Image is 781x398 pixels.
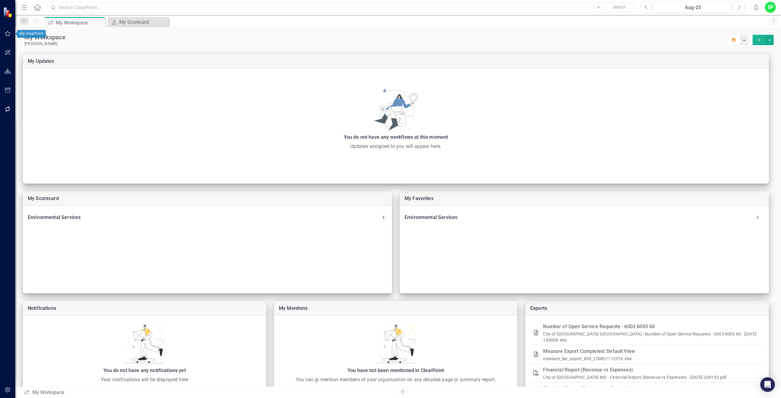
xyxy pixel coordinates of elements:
[28,305,56,311] a: Notifications
[766,35,774,45] button: select merge strategy
[277,366,514,375] div: You have not been mentioned in ClearPoint
[3,7,14,18] img: ClearPoint Strategy
[543,375,726,380] a: City of [GEOGRAPHIC_DATA] MO - Financial Report (Revenue vs Expenses) - [DATE] 234152.pdf
[26,133,766,142] div: You do not have any workflows at this moment
[26,376,263,383] div: Your notifications will be displayed here
[543,384,759,393] div: Financial Report (Revenue vs Expenses)
[28,213,380,222] div: Environmental Services
[17,30,46,38] div: My ClearPoint
[26,143,766,150] div: Updates assigned to you will appear here.
[765,2,776,13] button: SP
[405,195,434,201] a: My Favorites
[405,213,752,222] div: Environmental Services
[400,211,769,224] div: Environmental Services
[24,41,727,46] div: [PERSON_NAME]
[47,2,636,13] input: Search ClearPoint...
[613,5,626,9] span: Search
[654,2,732,13] button: Aug-25
[543,322,759,331] div: Number of Open Service Requests - 6003 6005 60
[543,356,632,361] a: measure_list_export_839_250821112316.xlsx
[277,376,514,383] div: You can @ mention members of your organization on any detailed page or summary report.
[24,389,394,396] div: My Workspace
[119,18,167,26] div: My Scorecard
[56,19,104,27] div: My Workspace
[109,18,167,26] a: My Scorecard
[530,305,547,311] a: Exports
[279,305,308,311] a: My Mentions
[543,347,759,356] div: Measure Export Completed: Default View
[23,211,392,224] div: Environmental Services
[543,332,757,342] a: City of [GEOGRAPHIC_DATA] [GEOGRAPHIC_DATA] - Number of Open Service Requests - 6003 6005 60 - [D...
[753,35,766,45] button: select merge strategy
[24,33,727,41] div: My Workspace
[753,35,774,45] div: split button
[26,366,263,375] div: You do not have any notifications yet
[604,3,635,12] button: Search
[656,4,730,11] div: Aug-25
[28,195,59,201] a: My Scorecard
[543,366,759,374] div: Financial Report (Revenue vs Expenses)
[760,377,775,392] div: Open Intercom Messenger
[28,58,54,64] a: My Updates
